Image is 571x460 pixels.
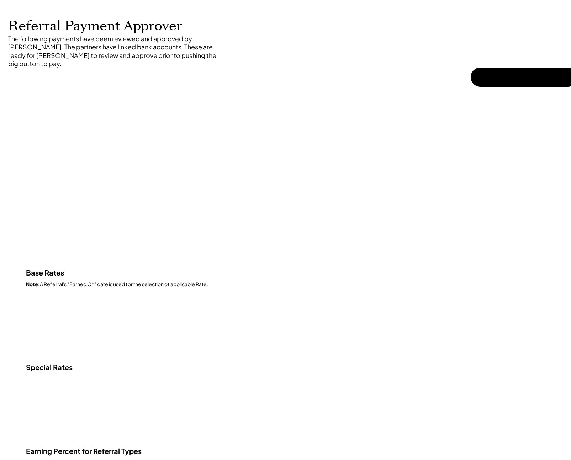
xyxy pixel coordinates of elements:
h1: Referral Payment Approver [8,18,296,34]
h3: Earning Percent for Referral Types [26,446,314,456]
div: A Referral's "Earned On" date is used for the selection of applicable Rate. [26,281,563,288]
h3: Base Rates [26,268,314,277]
div: The following payments have been reviewed and approved by [PERSON_NAME]. The partners have linked... [8,34,222,68]
h3: Special Rates [26,363,314,372]
strong: Note: [26,281,40,287]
